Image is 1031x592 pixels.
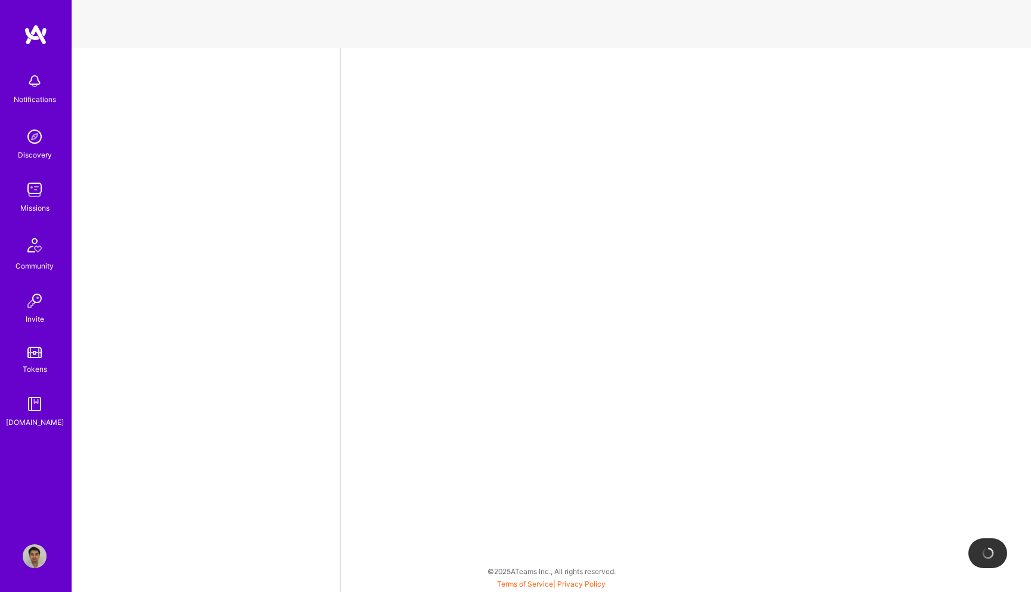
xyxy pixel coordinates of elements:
[27,347,42,358] img: tokens
[16,260,54,272] div: Community
[72,556,1031,586] div: © 2025 ATeams Inc., All rights reserved.
[23,125,47,149] img: discovery
[24,24,48,45] img: logo
[497,579,606,588] span: |
[20,231,49,260] img: Community
[20,202,50,214] div: Missions
[982,547,994,559] img: loading
[18,149,52,161] div: Discovery
[23,544,47,568] img: User Avatar
[23,178,47,202] img: teamwork
[26,313,44,325] div: Invite
[6,416,64,428] div: [DOMAIN_NAME]
[557,579,606,588] a: Privacy Policy
[23,69,47,93] img: bell
[14,93,56,106] div: Notifications
[20,544,50,568] a: User Avatar
[23,363,47,375] div: Tokens
[23,392,47,416] img: guide book
[497,579,553,588] a: Terms of Service
[23,289,47,313] img: Invite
